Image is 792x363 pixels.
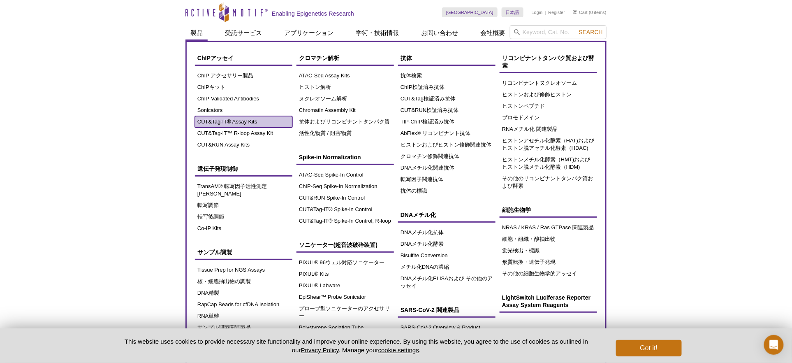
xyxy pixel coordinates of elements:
a: ATAC-Seq Spike-In Control [296,169,394,181]
li: | [545,7,546,17]
a: アプリケーション [279,25,338,41]
a: DNAメチル化抗体 [398,227,496,238]
a: ATAC-Seq Assay Kits [296,70,394,81]
a: ソニケーター(超音波破砕装置) [296,237,394,253]
a: CUT&RUN Assay Kits [195,139,292,151]
a: Login [532,9,543,15]
a: DNAメチル化酵素 [398,238,496,250]
h2: Enabling Epigenetics Research [272,10,354,17]
a: ヒストンおよび修飾ヒストン [500,89,597,100]
a: お問い合わせ [416,25,463,41]
a: DNAメチル化ELISAおよび その他のアッセイ [398,273,496,292]
a: ChIPアッセイ [195,50,292,66]
a: リコンビナントヌクレオソーム [500,77,597,89]
a: ヒストンペプチド [500,100,597,112]
a: プローブ型ソニケーターのアクセサリー [296,303,394,322]
a: 遺伝子発現制御 [195,161,292,177]
a: クロマチン修飾関連抗体 [398,151,496,162]
a: 核・細胞抽出物の調製 [195,276,292,287]
a: RNAメチル化 関連製品 [500,123,597,135]
a: CUT&RUN検証済み抗体 [398,105,496,116]
a: TIP-ChIP検証済み抗体 [398,116,496,128]
a: Privacy Policy [301,347,339,354]
input: Keyword, Cat. No. [510,25,607,39]
a: TransAM® 転写因子活性測定[PERSON_NAME] [195,181,292,200]
a: 抗体検索 [398,70,496,81]
a: ChIPキット [195,81,292,93]
span: 抗体 [401,55,412,61]
a: PIXUL® 96ウェル対応ソニケーター [296,257,394,268]
a: 学術・技術情報 [351,25,404,41]
a: Chromatin Assembly Kit [296,105,394,116]
a: Tissue Prep for NGS Assays [195,264,292,276]
a: 会社概要 [475,25,510,41]
a: サンプル調製 [195,244,292,260]
a: LightSwitch Luciferase Reporter Assay System Reagents [500,290,597,313]
a: PIXUL® Labware [296,280,394,291]
span: Search [579,29,603,35]
span: ChIPアッセイ [197,55,234,61]
a: ChIP-Validated Antibodies [195,93,292,105]
a: その他の細胞生物学的アッセイ [500,268,597,279]
a: CUT&Tag検証済み抗体 [398,93,496,105]
a: 抗体の標識 [398,185,496,197]
a: サンプル調製関連製品 [195,322,292,333]
span: ソニケーター(超音波破砕装置) [299,242,377,248]
p: This website uses cookies to provide necessary site functionality and improve your online experie... [110,337,602,354]
a: Polystyrene Sociation Tube [296,322,394,333]
div: Open Intercom Messenger [764,335,784,355]
a: PIXUL® Kits [296,268,394,280]
a: ヒストンおよびヒストン修飾関連抗体 [398,139,496,151]
a: リコンビナントタンパク質および酵素 [500,50,597,73]
button: Search [577,28,605,36]
span: Spike-in Normalization [299,154,361,161]
a: ブロモドメイン [500,112,597,123]
a: Bisulfite Conversion [398,250,496,261]
a: ヒストンメチル化酵素（HMT)およびヒストン脱メチル化酵素（HDM) [500,154,597,173]
a: ヒストンアセチル化酵素（HAT)およびヒストン脱アセチル化酵素（HDAC) [500,135,597,154]
a: CUT&Tag-IT® Assay Kits [195,116,292,128]
a: クロマチン解析 [296,50,394,66]
a: 抗体およびリコンビナントタンパク質 [296,116,394,128]
a: ヌクレオソーム解析 [296,93,394,105]
span: 細胞生物学 [502,207,531,213]
a: ヒストン解析 [296,81,394,93]
a: DNAメチル化関連抗体 [398,162,496,174]
span: 遺伝子発現制御 [197,165,238,172]
a: EpiShear™ Probe Sonicator [296,291,394,303]
a: 転写後調節 [195,211,292,223]
a: DNAメチル化 [398,207,496,223]
a: メチル化DNAの濃縮 [398,261,496,273]
a: Register [548,9,565,15]
a: Cart [573,9,588,15]
a: 細胞・組織・酸抽出物 [500,233,597,245]
button: cookie settings [378,347,419,354]
span: サンプル調製 [197,249,232,256]
a: [GEOGRAPHIC_DATA] [442,7,498,17]
a: Sonicators [195,105,292,116]
a: 形質転換・遺伝子発現 [500,256,597,268]
a: CUT&RUN Spike-In Control [296,192,394,204]
a: CUT&Tag-IT™ R-loop Assay Kit [195,128,292,139]
a: 転写因子関連抗体 [398,174,496,185]
a: 日本語 [502,7,523,17]
a: 受託サービス [220,25,267,41]
button: Got it! [616,340,682,356]
a: 細胞生物学 [500,202,597,218]
a: ChIP-Seq Spike-In Normalization [296,181,394,192]
a: NRAS / KRAS / Ras GTPase 関連製品 [500,222,597,233]
a: Co-IP Kits [195,223,292,234]
span: SARS-CoV-2 関連製品 [401,307,459,313]
a: Spike-in Normalization [296,149,394,165]
a: RapCap Beads for cfDNA Isolation [195,299,292,310]
a: CUT&Tag-IT® Spike-In Control [296,204,394,215]
a: SARS-CoV-2 関連製品 [398,302,496,318]
a: CUT&Tag-IT® Spike-In Control, R-loop [296,215,394,227]
a: DNA精製 [195,287,292,299]
span: リコンビナントタンパク質および酵素 [502,55,594,69]
a: その他のリコンビナントタンパク質および酵素 [500,173,597,192]
span: クロマチン解析 [299,55,339,61]
a: AbFlex® リコンビナント抗体 [398,128,496,139]
a: RNA単離 [195,310,292,322]
a: 活性化物質 / 阻害物質 [296,128,394,139]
